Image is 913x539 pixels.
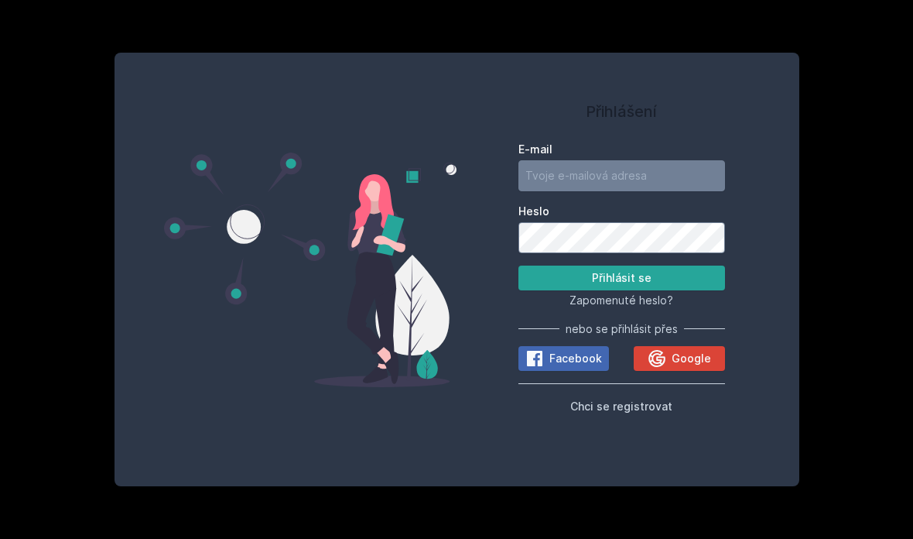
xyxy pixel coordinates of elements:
h1: Přihlášení [518,100,725,123]
span: Chci se registrovat [570,400,672,413]
span: Google [672,351,711,366]
input: Tvoje e-mailová adresa [518,160,725,191]
button: Chci se registrovat [570,397,672,415]
span: Facebook [549,351,602,366]
button: Google [634,346,724,371]
label: Heslo [518,204,725,219]
button: Přihlásit se [518,266,725,290]
label: E-mail [518,142,725,157]
span: Zapomenuté heslo? [569,294,673,307]
span: nebo se přihlásit přes [566,321,678,337]
button: Facebook [518,346,609,371]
